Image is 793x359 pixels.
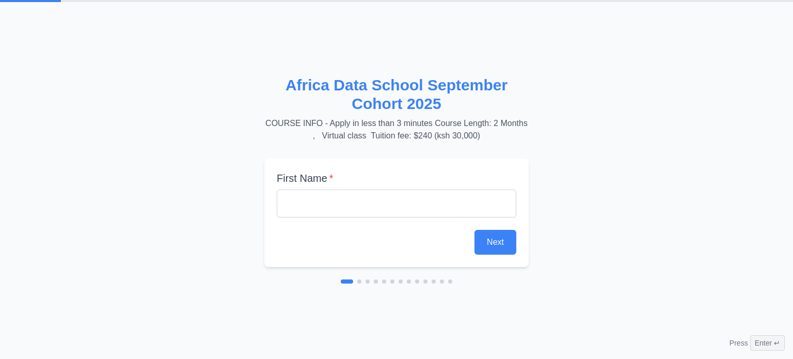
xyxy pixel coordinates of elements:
[264,76,529,113] h2: Africa Data School September Cohort 2025
[729,335,785,351] div: Press
[264,117,529,142] p: COURSE INFO - Apply in less than 3 minutes Course Length: 2 Months , Virtual class Tuition fee: $...
[474,230,516,255] button: Next
[750,335,785,351] span: Enter ↵
[277,171,516,185] label: First Name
